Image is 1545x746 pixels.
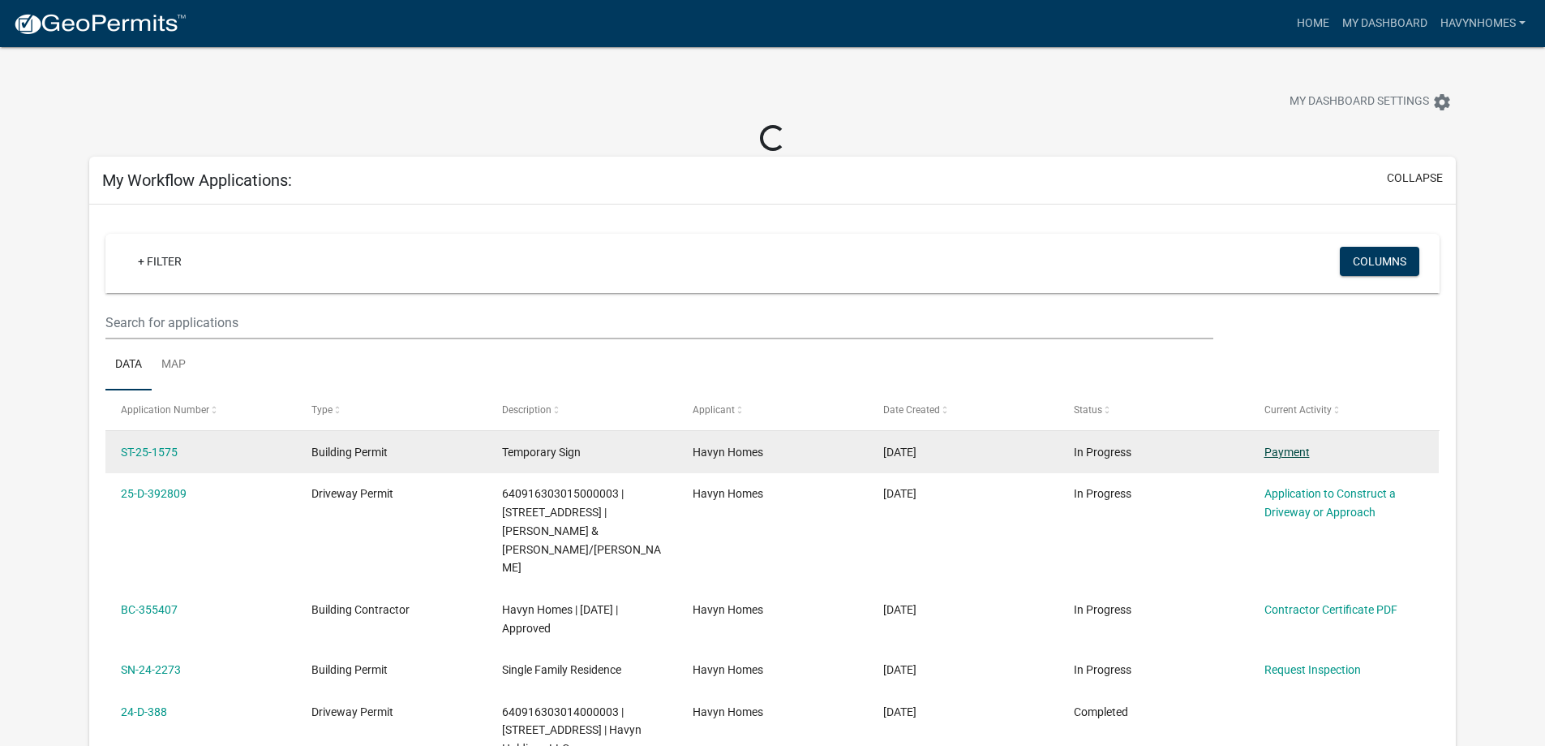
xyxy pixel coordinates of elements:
span: Havyn Homes [693,603,763,616]
span: In Progress [1074,487,1131,500]
a: Payment [1264,446,1310,459]
span: Date Created [883,404,940,416]
span: 11/20/2024 [883,663,916,676]
span: Havyn Homes [693,663,763,676]
span: Application Number [121,404,209,416]
a: BC-355407 [121,603,178,616]
a: Contractor Certificate PDF [1264,603,1397,616]
a: 24-D-388 [121,705,167,718]
a: 25-D-392809 [121,487,187,500]
span: 12/31/2024 [883,603,916,616]
a: havynhomes [1434,8,1532,39]
span: Description [502,404,551,416]
span: 08/21/2025 [883,446,916,459]
span: Temporary Sign [502,446,581,459]
span: My Dashboard Settings [1290,93,1429,112]
datatable-header-cell: Application Number [105,390,296,429]
a: Application to Construct a Driveway or Approach [1264,487,1396,519]
button: collapse [1387,170,1443,187]
datatable-header-cell: Type [296,390,487,429]
i: settings [1432,93,1452,112]
a: ST-25-1575 [121,446,178,459]
span: Havyn Homes | 01/01/2025 | Approved [502,603,618,635]
a: Home [1290,8,1336,39]
a: My Dashboard [1336,8,1434,39]
span: Type [311,404,333,416]
input: Search for applications [105,306,1212,339]
span: Building Permit [311,446,388,459]
span: Applicant [693,404,735,416]
span: Current Activity [1264,404,1332,416]
span: Building Contractor [311,603,410,616]
button: My Dashboard Settingssettings [1277,86,1465,118]
a: + Filter [125,247,195,276]
a: Request Inspection [1264,663,1361,676]
datatable-header-cell: Applicant [677,390,868,429]
button: Columns [1340,247,1419,276]
span: 640916303015000003 | 308 Apple Grove Ln | Mohoi Jason & Tominov Michelle/JT [502,487,661,574]
span: Building Permit [311,663,388,676]
span: Single Family Residence [502,663,621,676]
span: Driveway Permit [311,705,393,718]
datatable-header-cell: Current Activity [1248,390,1439,429]
span: Havyn Homes [693,446,763,459]
span: 03/21/2025 [883,487,916,500]
span: In Progress [1074,446,1131,459]
span: Completed [1074,705,1128,718]
h5: My Workflow Applications: [102,170,292,190]
span: In Progress [1074,603,1131,616]
datatable-header-cell: Description [487,390,677,429]
span: In Progress [1074,663,1131,676]
span: 11/20/2024 [883,705,916,718]
span: Havyn Homes [693,487,763,500]
datatable-header-cell: Date Created [868,390,1058,429]
span: Driveway Permit [311,487,393,500]
span: Havyn Homes [693,705,763,718]
a: SN-24-2273 [121,663,181,676]
a: Data [105,339,152,391]
span: Status [1074,404,1102,416]
datatable-header-cell: Status [1058,390,1248,429]
a: Map [152,339,195,391]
